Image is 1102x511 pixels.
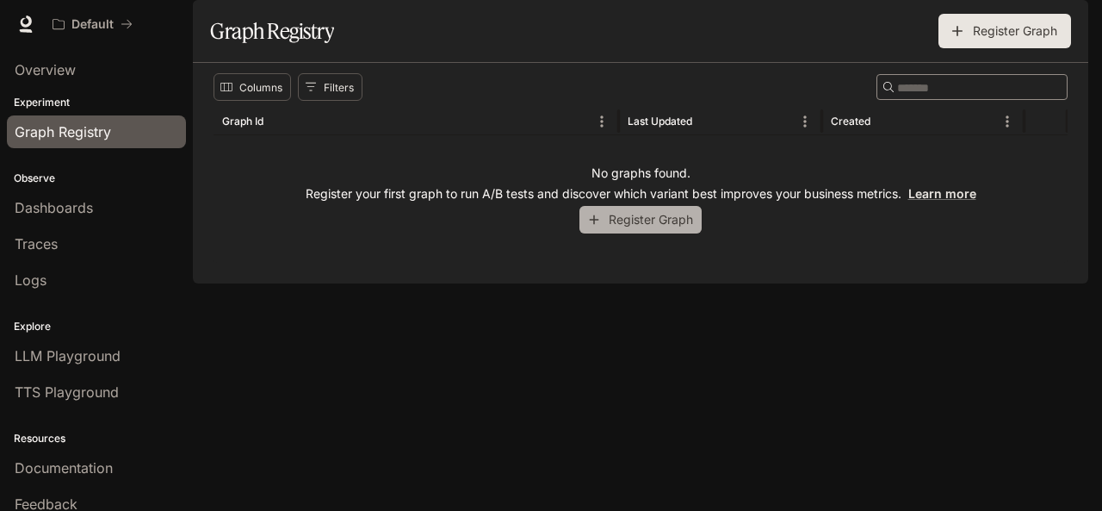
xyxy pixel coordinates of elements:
button: Sort [872,109,898,134]
div: Search [876,74,1068,100]
div: Created [831,115,870,128]
button: Show filters [298,73,362,101]
div: Last Updated [628,115,692,128]
button: Sort [265,109,291,134]
p: Register your first graph to run A/B tests and discover which variant best improves your business... [306,185,976,203]
button: All workspaces [45,7,140,41]
button: Sort [694,109,720,134]
button: Menu [994,109,1020,134]
a: Learn more [908,186,976,201]
button: Menu [589,109,615,134]
button: Menu [792,109,818,134]
button: Select columns [214,73,291,101]
button: Register Graph [938,14,1071,48]
div: Graph Id [222,115,263,128]
p: Default [71,17,114,32]
button: Register Graph [579,206,702,234]
p: No graphs found. [591,165,690,182]
h1: Graph Registry [210,14,334,48]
